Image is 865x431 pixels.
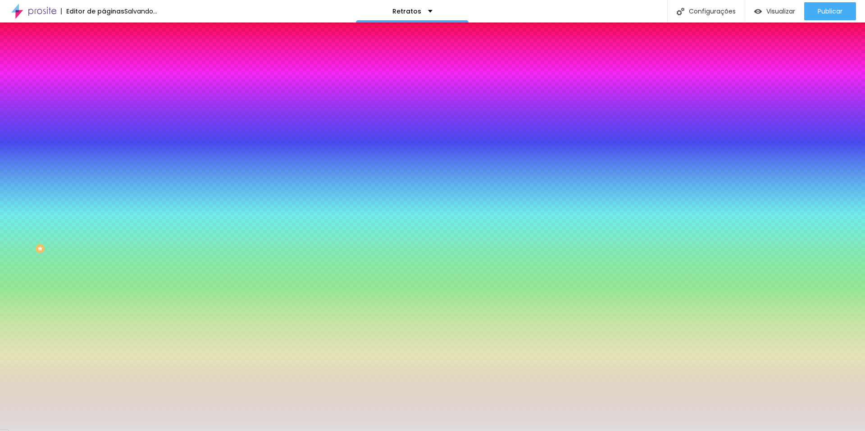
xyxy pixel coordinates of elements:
font: Configurações [689,7,736,16]
font: Visualizar [766,7,795,16]
div: Salvando... [124,8,157,14]
button: Visualizar [745,2,804,20]
font: Publicar [818,7,842,16]
img: Ícone [677,8,684,15]
font: Editor de páginas [66,7,124,16]
img: view-1.svg [754,8,762,15]
button: Publicar [804,2,856,20]
font: Retratos [392,7,421,16]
